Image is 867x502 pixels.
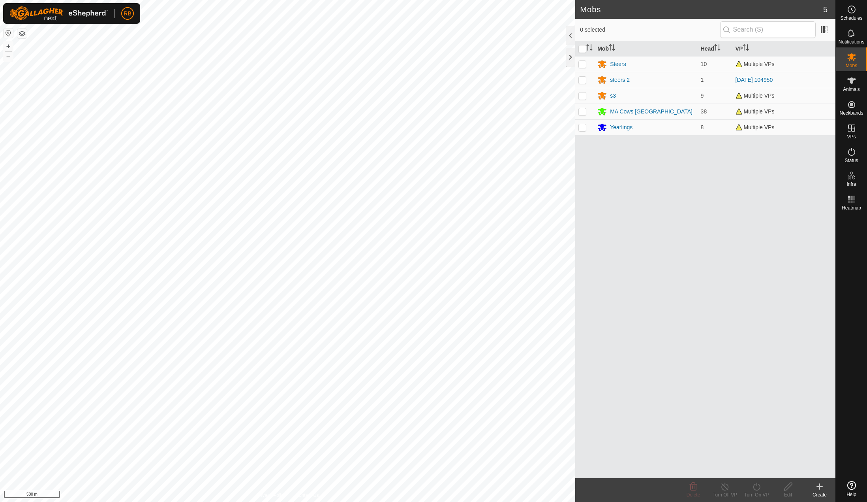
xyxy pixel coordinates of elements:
[836,478,867,500] a: Help
[720,21,816,38] input: Search (S)
[17,29,27,38] button: Map Layers
[701,92,704,99] span: 9
[4,28,13,38] button: Reset Map
[846,182,856,187] span: Infra
[843,87,860,92] span: Animals
[687,492,700,498] span: Delete
[846,492,856,497] span: Help
[743,45,749,52] p-sorticon: Activate to sort
[698,41,732,57] th: Head
[701,108,707,115] span: 38
[701,61,707,67] span: 10
[772,491,804,498] div: Edit
[610,123,632,132] div: Yearlings
[580,5,823,14] h2: Mobs
[840,16,862,21] span: Schedules
[847,134,856,139] span: VPs
[736,61,775,67] span: Multiple VPs
[823,4,828,15] span: 5
[586,45,593,52] p-sorticon: Activate to sort
[295,492,319,499] a: Contact Us
[124,9,131,18] span: RB
[610,76,630,84] div: steers 2
[257,492,286,499] a: Privacy Policy
[594,41,697,57] th: Mob
[701,77,704,83] span: 1
[4,52,13,61] button: –
[610,60,626,68] div: Steers
[736,108,775,115] span: Multiple VPs
[732,41,835,57] th: VP
[4,42,13,51] button: +
[839,111,863,115] span: Neckbands
[609,45,615,52] p-sorticon: Activate to sort
[580,26,720,34] span: 0 selected
[736,77,773,83] a: [DATE] 104950
[610,92,616,100] div: s3
[842,206,861,210] span: Heatmap
[714,45,721,52] p-sorticon: Activate to sort
[9,6,108,21] img: Gallagher Logo
[701,124,704,130] span: 8
[741,491,772,498] div: Turn On VP
[736,124,775,130] span: Multiple VPs
[736,92,775,99] span: Multiple VPs
[804,491,835,498] div: Create
[610,108,692,116] div: MA Cows [GEOGRAPHIC_DATA]
[846,63,857,68] span: Mobs
[839,40,864,44] span: Notifications
[709,491,741,498] div: Turn Off VP
[844,158,858,163] span: Status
